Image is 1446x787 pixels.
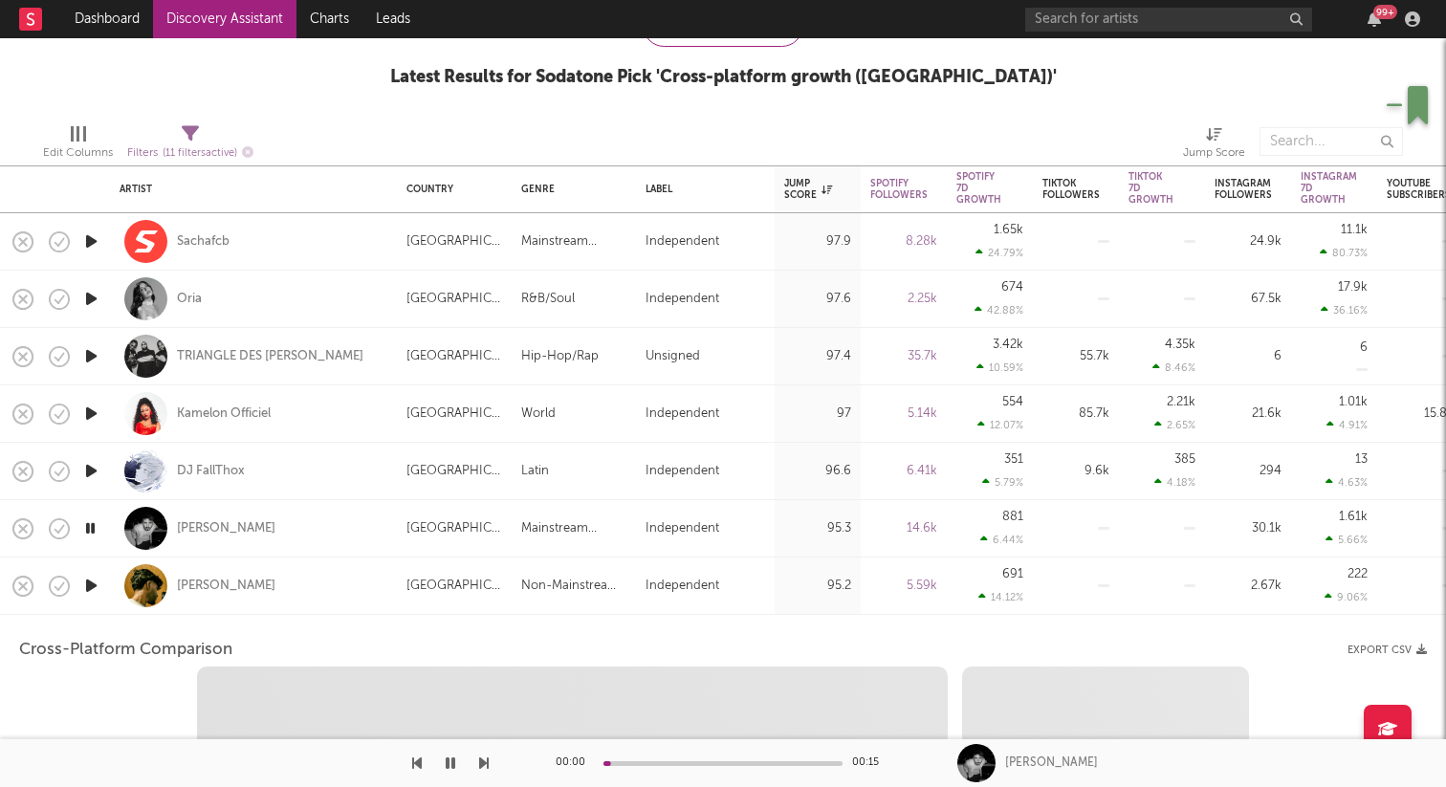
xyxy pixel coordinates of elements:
[390,66,1057,89] div: Latest Results for Sodatone Pick ' Cross-platform growth ([GEOGRAPHIC_DATA]) '
[993,339,1023,351] div: 3.42k
[870,288,937,311] div: 2.25k
[1339,396,1368,408] div: 1.01k
[43,142,113,164] div: Edit Columns
[870,403,937,426] div: 5.14k
[978,591,1023,603] div: 14.12 %
[177,520,275,537] a: [PERSON_NAME]
[1004,453,1023,466] div: 351
[177,463,245,480] a: DJ FallThox
[1183,118,1245,173] div: Jump Score
[646,288,719,311] div: Independent
[1174,453,1195,466] div: 385
[1002,511,1023,523] div: 881
[177,578,275,595] a: [PERSON_NAME]
[521,345,599,368] div: Hip-Hop/Rap
[1360,341,1368,354] div: 6
[1301,171,1357,206] div: Instagram 7D Growth
[1215,345,1282,368] div: 6
[870,178,928,201] div: Spotify Followers
[406,460,502,483] div: [GEOGRAPHIC_DATA]
[784,178,832,201] div: Jump Score
[120,184,378,195] div: Artist
[646,345,700,368] div: Unsigned
[521,575,626,598] div: Non-Mainstream Electronic
[1215,575,1282,598] div: 2.67k
[1339,511,1368,523] div: 1.61k
[406,517,502,540] div: [GEOGRAPHIC_DATA]
[127,142,253,165] div: Filters
[1347,568,1368,580] div: 222
[521,517,626,540] div: Mainstream Electronic
[43,118,113,173] div: Edit Columns
[406,345,502,368] div: [GEOGRAPHIC_DATA]
[177,233,230,251] div: Sachafcb
[1165,339,1195,351] div: 4.35k
[646,517,719,540] div: Independent
[1373,5,1397,19] div: 99 +
[980,534,1023,546] div: 6.44 %
[556,752,594,775] div: 00:00
[521,403,556,426] div: World
[1128,171,1173,206] div: Tiktok 7D Growth
[784,460,851,483] div: 96.6
[1338,281,1368,294] div: 17.9k
[1183,142,1245,164] div: Jump Score
[870,345,937,368] div: 35.7k
[646,575,719,598] div: Independent
[177,405,271,423] a: Kamelon Officiel
[1042,345,1109,368] div: 55.7k
[1025,8,1312,32] input: Search for artists
[127,118,253,173] div: Filters(11 filters active)
[406,575,502,598] div: [GEOGRAPHIC_DATA]
[163,148,237,159] span: ( 11 filters active)
[521,230,626,253] div: Mainstream Electronic
[177,348,363,365] a: TRIANGLE DES [PERSON_NAME]
[870,517,937,540] div: 14.6k
[177,291,202,308] div: Oria
[646,460,719,483] div: Independent
[1215,178,1272,201] div: Instagram Followers
[1001,281,1023,294] div: 674
[1215,460,1282,483] div: 294
[1154,419,1195,431] div: 2.65 %
[1154,476,1195,489] div: 4.18 %
[975,304,1023,317] div: 42.88 %
[982,476,1023,489] div: 5.79 %
[870,575,937,598] div: 5.59k
[784,230,851,253] div: 97.9
[406,230,502,253] div: [GEOGRAPHIC_DATA]
[1321,304,1368,317] div: 36.16 %
[784,517,851,540] div: 95.3
[977,419,1023,431] div: 12.07 %
[1002,396,1023,408] div: 554
[1368,11,1381,27] button: 99+
[994,224,1023,236] div: 1.65k
[646,403,719,426] div: Independent
[1347,645,1427,656] button: Export CSV
[784,575,851,598] div: 95.2
[19,639,232,662] span: Cross-Platform Comparison
[646,230,719,253] div: Independent
[1260,127,1403,156] input: Search...
[976,361,1023,374] div: 10.59 %
[1152,361,1195,374] div: 8.46 %
[956,171,1001,206] div: Spotify 7D Growth
[852,752,890,775] div: 00:15
[1005,754,1098,772] div: [PERSON_NAME]
[1002,568,1023,580] div: 691
[784,288,851,311] div: 97.6
[1215,288,1282,311] div: 67.5k
[1325,534,1368,546] div: 5.66 %
[784,403,851,426] div: 97
[1042,178,1100,201] div: Tiktok Followers
[406,288,502,311] div: [GEOGRAPHIC_DATA]
[1320,247,1368,259] div: 80.73 %
[870,460,937,483] div: 6.41k
[784,345,851,368] div: 97.4
[975,247,1023,259] div: 24.79 %
[1215,403,1282,426] div: 21.6k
